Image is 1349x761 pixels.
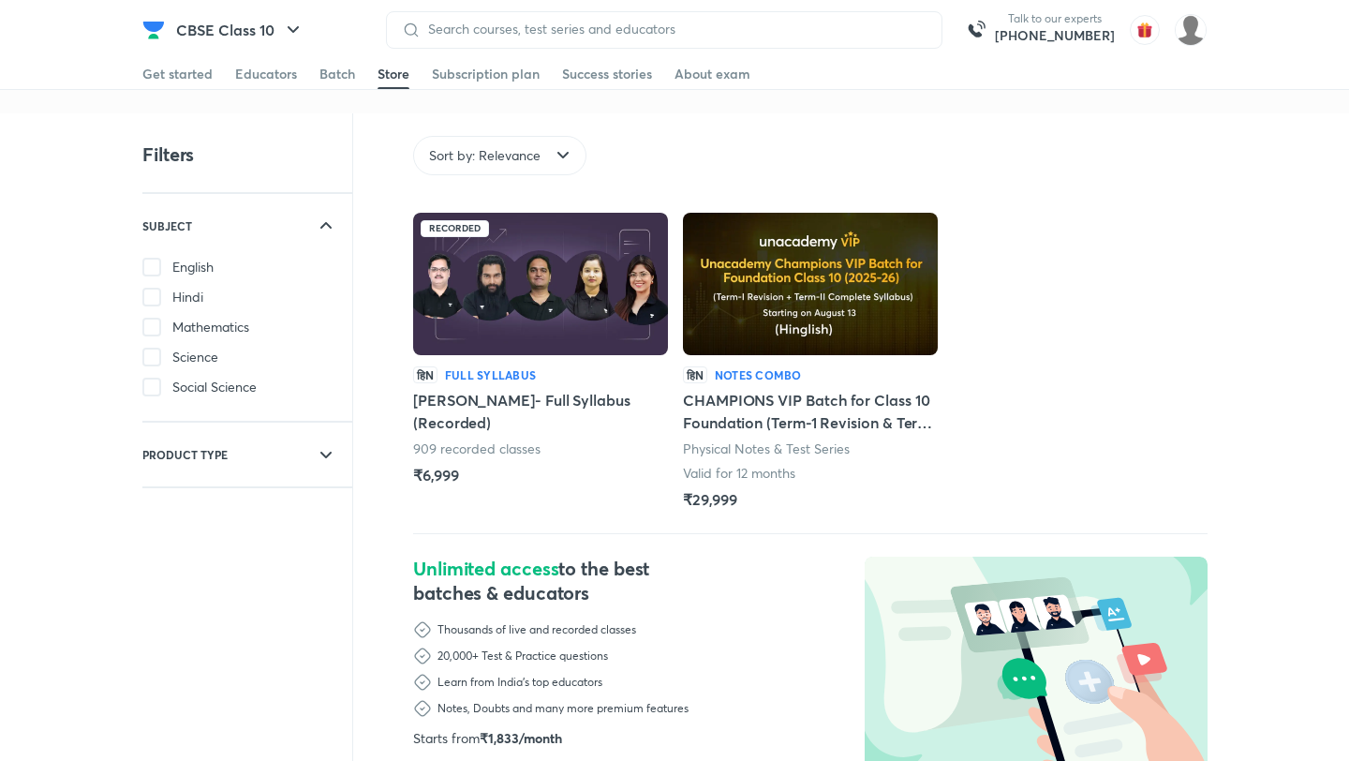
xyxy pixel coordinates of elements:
[413,440,541,458] p: 909 recorded classes
[445,366,536,383] h6: Full Syllabus
[172,348,218,366] span: Science
[413,213,668,355] img: Batch Thumbnail
[432,59,540,89] a: Subscription plan
[995,11,1115,26] p: Talk to our experts
[172,288,203,306] span: Hindi
[995,26,1115,45] a: [PHONE_NUMBER]
[142,142,194,167] h4: Filters
[172,378,257,396] span: Social Science
[142,19,165,41] img: Company Logo
[957,11,995,49] img: call-us
[437,649,608,664] p: 20,000+ Test & Practice questions
[683,366,707,383] p: हिN
[142,65,213,83] div: Get started
[235,65,297,83] div: Educators
[413,556,649,605] span: to the best batches & educators
[437,701,689,716] p: Notes, Doubts and many more premium features
[378,59,409,89] a: Store
[674,59,750,89] a: About exam
[437,622,636,637] p: Thousands of live and recorded classes
[421,220,489,237] div: Recorded
[319,59,355,89] a: Batch
[378,65,409,83] div: Store
[562,59,652,89] a: Success stories
[715,366,802,383] h6: Notes Combo
[413,464,459,486] h5: ₹6,999
[235,59,297,89] a: Educators
[437,675,602,690] p: Learn from India’s top educators
[683,464,795,483] p: Valid for 12 months
[319,65,355,83] div: Batch
[674,65,750,83] div: About exam
[142,216,192,235] h6: SUBJECT
[683,488,736,511] h5: ₹29,999
[142,59,213,89] a: Get started
[432,65,540,83] div: Subscription plan
[413,729,1208,748] p: Starts from
[165,11,316,49] button: CBSE Class 10
[480,729,562,747] span: ₹ 1,833 /month
[172,318,249,336] span: Mathematics
[142,445,228,464] h6: PRODUCT TYPE
[1175,14,1207,46] img: Vishnudutt
[1130,15,1160,45] img: avatar
[683,389,938,434] h5: CHAMPIONS VIP Batch for Class 10 Foundation (Term-1 Revision & Term-2 Full Syllabus)
[683,213,938,355] img: Batch Thumbnail
[683,440,851,458] p: Physical Notes & Test Series
[413,366,437,383] p: हिN
[421,22,927,37] input: Search courses, test series and educators
[172,258,214,276] span: English
[562,65,652,83] div: Success stories
[429,146,541,165] span: Sort by: Relevance
[413,389,668,434] h5: [PERSON_NAME]- Full Syllabus (Recorded)
[413,557,708,605] h4: Unlimited access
